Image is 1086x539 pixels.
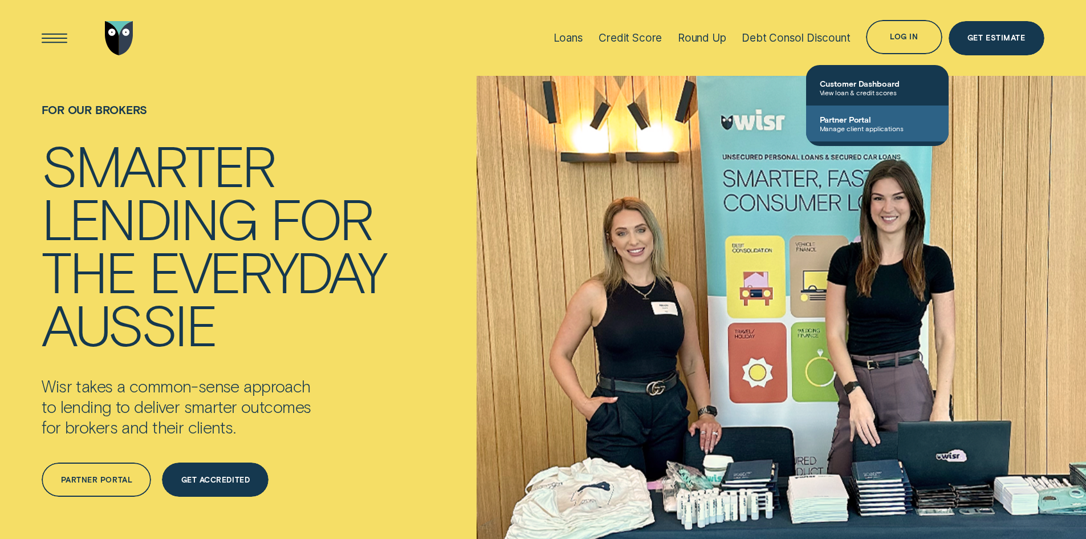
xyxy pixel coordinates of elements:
[162,463,269,497] a: Get Accredited
[806,70,949,106] a: Customer DashboardView loan & credit scores
[42,297,215,350] div: Aussie
[554,31,583,44] div: Loans
[42,463,151,497] a: Partner Portal
[42,103,385,138] h1: For Our Brokers
[806,106,949,141] a: Partner PortalManage client applications
[820,79,935,88] span: Customer Dashboard
[678,31,726,44] div: Round Up
[149,244,385,297] div: everyday
[599,31,662,44] div: Credit Score
[42,244,136,297] div: the
[866,20,942,54] button: Log in
[820,88,935,96] span: View loan & credit scores
[38,21,72,55] button: Open Menu
[42,376,371,437] p: Wisr takes a common-sense approach to lending to deliver smarter outcomes for brokers and their c...
[42,138,385,350] h4: Smarter lending for the everyday Aussie
[270,191,372,244] div: for
[742,31,850,44] div: Debt Consol Discount
[105,21,133,55] img: Wisr
[42,191,257,244] div: lending
[820,124,935,132] span: Manage client applications
[820,115,935,124] span: Partner Portal
[42,138,275,191] div: Smarter
[949,21,1044,55] a: Get Estimate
